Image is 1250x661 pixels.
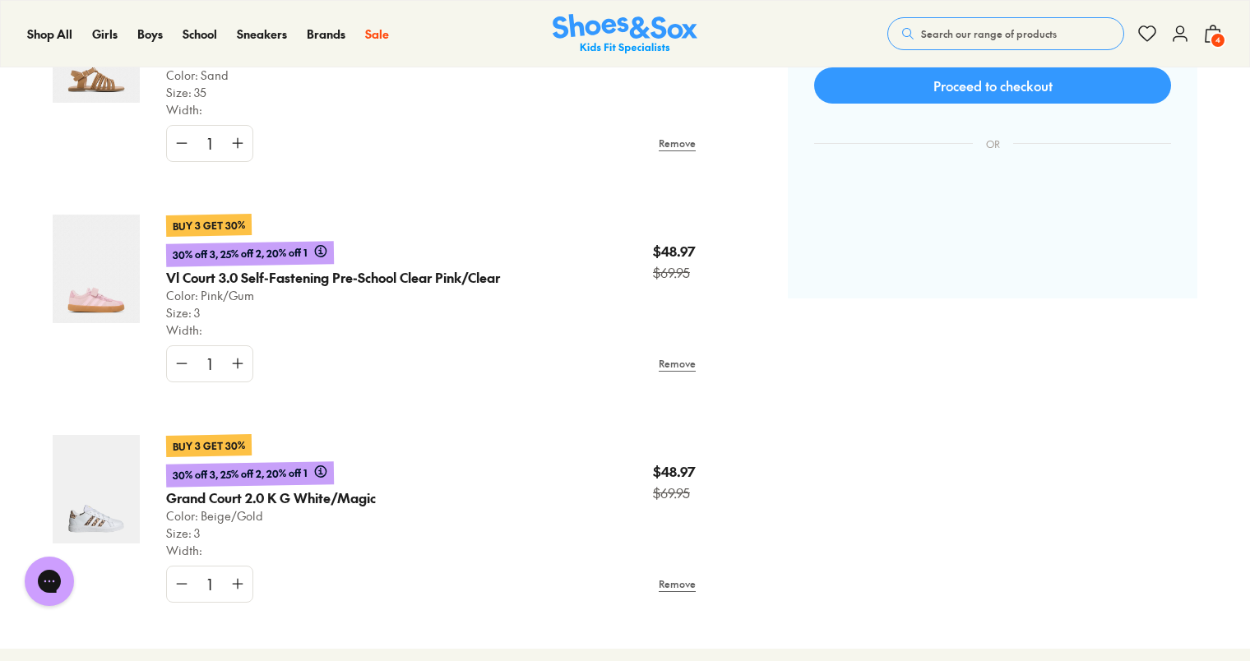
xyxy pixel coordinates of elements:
[166,269,500,287] p: Vl Court 3.0 Self-Fastening Pre-School Clear Pink/Clear
[653,463,696,481] p: $48.97
[814,67,1171,104] a: Proceed to checkout
[166,489,376,507] p: Grand Court 2.0 K G White/Magic
[1210,32,1226,49] span: 4
[27,25,72,43] a: Shop All
[921,26,1057,41] span: Search our range of products
[166,287,500,304] p: Color: Pink/Gum
[166,101,334,118] p: Width:
[307,25,345,42] span: Brands
[553,14,697,54] a: Shoes & Sox
[659,349,696,378] a: Remove
[16,551,82,612] iframe: Gorgias live chat messenger
[166,507,376,525] p: Color: Beige/Gold
[197,126,223,161] div: 1
[887,17,1124,50] button: Search our range of products
[197,566,223,602] div: 1
[166,84,334,101] p: Size: 35
[172,245,307,264] span: 30% off 3, 25% off 2, 20% off 1
[166,304,500,321] p: Size: 3
[827,204,1158,248] iframe: PayPal-paypal
[553,14,697,54] img: SNS_Logo_Responsive.svg
[183,25,217,42] span: School
[166,67,334,84] p: Color: Sand
[973,123,1013,164] div: OR
[197,346,223,381] div: 1
[172,465,307,484] span: 30% off 3, 25% off 2, 20% off 1
[365,25,389,43] a: Sale
[237,25,287,43] a: Sneakers
[659,128,696,158] a: Remove
[165,434,251,457] p: Buy 3 Get 30%
[137,25,163,42] span: Boys
[166,321,500,339] p: Width:
[53,215,140,323] img: 4-548232_1
[653,484,696,502] s: $69.95
[653,264,696,282] s: $69.95
[166,525,376,542] p: Size: 3
[92,25,118,42] span: Girls
[137,25,163,43] a: Boys
[183,25,217,43] a: School
[659,569,696,599] a: Remove
[53,435,140,543] img: 4-545926_1
[165,214,251,237] p: Buy 3 Get 30%
[92,25,118,43] a: Girls
[27,25,72,42] span: Shop All
[166,542,376,559] p: Width:
[365,25,389,42] span: Sale
[237,25,287,42] span: Sneakers
[1203,16,1223,52] button: 4
[307,25,345,43] a: Brands
[653,243,696,261] p: $48.97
